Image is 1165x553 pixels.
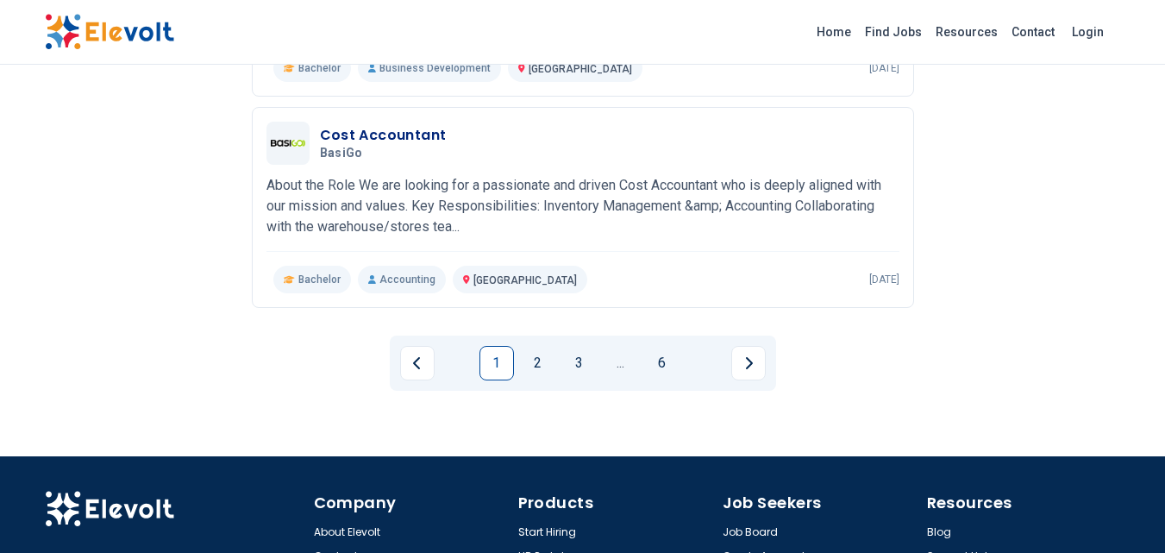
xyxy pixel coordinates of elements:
iframe: Chat Widget [1079,470,1165,553]
span: [GEOGRAPHIC_DATA] [529,63,632,75]
a: Jump forward [604,346,638,380]
a: Contact [1005,18,1062,46]
h4: Company [314,491,508,515]
p: [DATE] [869,61,899,75]
a: Page 2 [521,346,555,380]
a: Home [810,18,858,46]
p: [DATE] [869,273,899,286]
a: Find Jobs [858,18,929,46]
h4: Resources [927,491,1121,515]
a: Page 1 is your current page [479,346,514,380]
span: Bachelor [298,273,341,286]
a: Login [1062,15,1114,49]
a: Page 6 [645,346,680,380]
span: Bachelor [298,61,341,75]
span: BasiGo [320,146,363,161]
a: BasiGoCost AccountantBasiGoAbout the Role We are looking for a passionate and driven Cost Account... [266,122,899,293]
a: Next page [731,346,766,380]
a: Page 3 [562,346,597,380]
a: Start Hiring [518,525,576,539]
img: Elevolt [45,491,174,527]
a: Previous page [400,346,435,380]
a: Blog [927,525,951,539]
p: Business Development [358,54,501,82]
h3: Cost Accountant [320,125,447,146]
img: Elevolt [45,14,174,50]
a: Job Board [723,525,778,539]
p: About the Role We are looking for a passionate and driven Cost Accountant who is deeply aligned w... [266,175,899,237]
img: BasiGo [271,140,305,147]
span: [GEOGRAPHIC_DATA] [473,274,577,286]
h4: Products [518,491,712,515]
h4: Job Seekers [723,491,917,515]
ul: Pagination [400,346,766,380]
p: Accounting [358,266,446,293]
a: Resources [929,18,1005,46]
a: About Elevolt [314,525,380,539]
